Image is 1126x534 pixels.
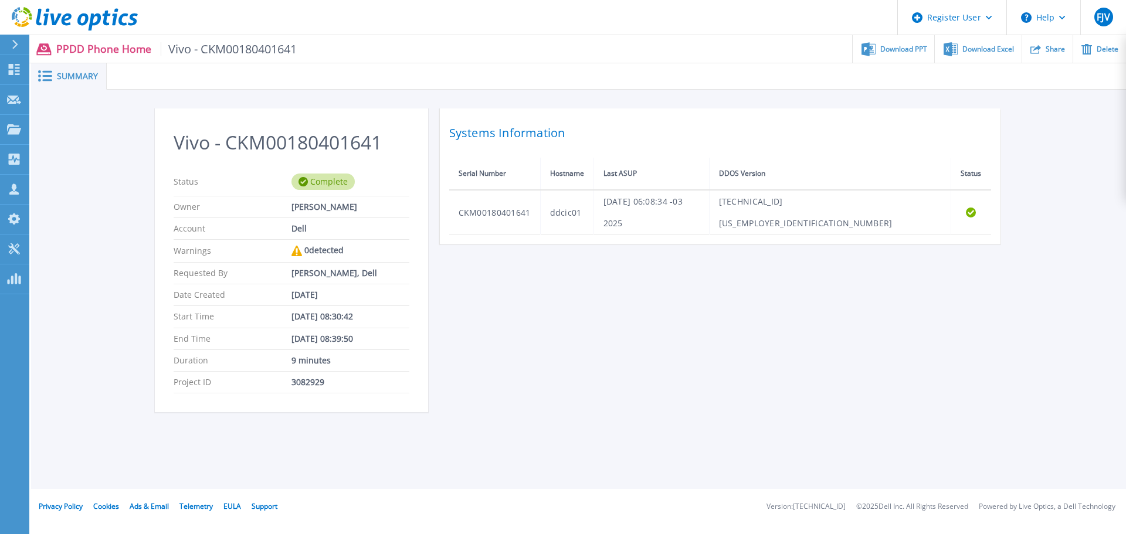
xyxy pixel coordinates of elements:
[174,312,291,321] p: Start Time
[57,72,98,80] span: Summary
[291,268,409,278] div: [PERSON_NAME], Dell
[223,501,241,511] a: EULA
[252,501,277,511] a: Support
[856,503,968,511] li: © 2025 Dell Inc. All Rights Reserved
[951,158,991,190] th: Status
[179,501,213,511] a: Telemetry
[449,158,541,190] th: Serial Number
[979,503,1115,511] li: Powered by Live Optics, a Dell Technology
[174,246,291,256] p: Warnings
[291,356,409,365] div: 9 minutes
[93,501,119,511] a: Cookies
[962,46,1014,53] span: Download Excel
[449,190,541,234] td: CKM00180401641
[593,158,709,190] th: Last ASUP
[880,46,927,53] span: Download PPT
[130,501,169,511] a: Ads & Email
[540,158,593,190] th: Hostname
[174,174,291,190] p: Status
[291,224,409,233] div: Dell
[1046,46,1065,53] span: Share
[291,174,355,190] div: Complete
[540,190,593,234] td: ddcic01
[593,190,709,234] td: [DATE] 06:08:34 -03 2025
[174,224,291,233] p: Account
[174,356,291,365] p: Duration
[56,42,297,56] p: PPDD Phone Home
[174,268,291,278] p: Requested By
[291,377,409,387] div: 3082929
[709,158,951,190] th: DDOS Version
[449,123,991,144] h2: Systems Information
[39,501,83,511] a: Privacy Policy
[291,334,409,343] div: [DATE] 08:39:50
[174,132,409,154] h2: Vivo - CKM00180401641
[1097,12,1110,22] span: FJV
[291,312,409,321] div: [DATE] 08:30:42
[174,202,291,212] p: Owner
[767,503,846,511] li: Version: [TECHNICAL_ID]
[291,290,409,300] div: [DATE]
[291,202,409,212] div: [PERSON_NAME]
[709,190,951,234] td: [TECHNICAL_ID][US_EMPLOYER_IDENTIFICATION_NUMBER]
[174,377,291,387] p: Project ID
[174,334,291,343] p: End Time
[291,246,409,256] div: 0 detected
[1097,46,1118,53] span: Delete
[174,290,291,300] p: Date Created
[161,42,297,56] span: Vivo - CKM00180401641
